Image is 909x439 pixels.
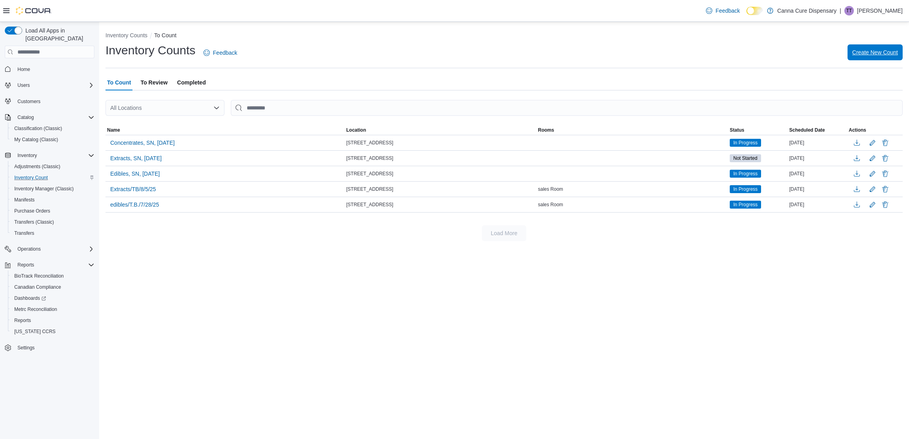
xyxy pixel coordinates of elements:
span: Reports [14,317,31,324]
button: Customers [2,96,98,107]
span: Adjustments (Classic) [11,162,94,171]
button: Delete [880,169,890,178]
p: [PERSON_NAME] [857,6,903,15]
span: Status [730,127,744,133]
span: [US_STATE] CCRS [14,328,56,335]
p: | [840,6,841,15]
div: [DATE] [788,184,847,194]
span: Feedback [715,7,740,15]
button: Edit count details [868,152,877,164]
span: Not Started [730,154,761,162]
a: Inventory Count [11,173,51,182]
button: [US_STATE] CCRS [8,326,98,337]
span: Catalog [14,113,94,122]
a: Reports [11,316,34,325]
span: Scheduled Date [789,127,825,133]
button: Concentrates, SN, [DATE] [107,137,178,149]
a: [US_STATE] CCRS [11,327,59,336]
span: Canadian Compliance [11,282,94,292]
a: Settings [14,343,38,353]
button: Reports [8,315,98,326]
span: In Progress [733,139,757,146]
a: Inventory Manager (Classic) [11,184,77,194]
button: Delete [880,138,890,148]
a: Home [14,65,33,74]
span: Extracts, SN, [DATE] [110,154,162,162]
p: Canna Cure Dispensary [777,6,836,15]
button: Delete [880,184,890,194]
span: Feedback [213,49,237,57]
a: Purchase Orders [11,206,54,216]
span: edibles/T.B./7/28/25 [110,201,159,209]
a: Transfers (Classic) [11,217,57,227]
span: To Review [140,75,167,90]
span: Settings [17,345,35,351]
span: In Progress [733,201,757,208]
span: Users [14,81,94,90]
button: Reports [14,260,37,270]
a: Canadian Compliance [11,282,64,292]
button: Status [728,125,788,135]
button: Catalog [14,113,37,122]
span: My Catalog (Classic) [14,136,58,143]
button: Inventory Count [8,172,98,183]
button: Edit count details [868,199,877,211]
span: Transfers [11,228,94,238]
span: To Count [107,75,131,90]
span: Inventory Manager (Classic) [11,184,94,194]
a: Transfers [11,228,37,238]
a: BioTrack Reconciliation [11,271,67,281]
span: Purchase Orders [14,208,50,214]
button: edibles/T.B./7/28/25 [107,199,162,211]
div: [DATE] [788,138,847,148]
button: Rooms [537,125,729,135]
button: Edit count details [868,137,877,149]
span: Transfers (Classic) [11,217,94,227]
span: Operations [17,246,41,252]
span: My Catalog (Classic) [11,135,94,144]
button: Delete [880,153,890,163]
button: BioTrack Reconciliation [8,270,98,282]
span: Extracts/TB/8/5/25 [110,185,156,193]
span: [STREET_ADDRESS] [346,186,393,192]
span: Adjustments (Classic) [14,163,60,170]
button: Location [345,125,537,135]
span: Manifests [14,197,35,203]
span: Concentrates, SN, [DATE] [110,139,175,147]
span: Transfers (Classic) [14,219,54,225]
span: Washington CCRS [11,327,94,336]
a: Dashboards [11,293,49,303]
button: Inventory Counts [105,32,148,38]
button: Delete [880,200,890,209]
button: Open list of options [213,105,220,111]
a: Metrc Reconciliation [11,305,60,314]
span: In Progress [730,170,761,178]
button: Inventory Manager (Classic) [8,183,98,194]
span: Reports [11,316,94,325]
button: Edit count details [868,183,877,195]
a: Customers [14,97,44,106]
button: To Count [154,32,176,38]
span: Inventory [14,151,94,160]
span: Inventory Manager (Classic) [14,186,74,192]
button: Settings [2,342,98,353]
button: Operations [2,243,98,255]
a: Classification (Classic) [11,124,65,133]
button: Manifests [8,194,98,205]
span: BioTrack Reconciliation [14,273,64,279]
span: BioTrack Reconciliation [11,271,94,281]
span: Inventory Count [11,173,94,182]
button: Load More [482,225,526,241]
button: Catalog [2,112,98,123]
span: Classification (Classic) [11,124,94,133]
button: Edit count details [868,168,877,180]
button: Inventory [14,151,40,160]
div: [DATE] [788,153,847,163]
button: Operations [14,244,44,254]
div: Tyrese Travis [844,6,854,15]
button: Scheduled Date [788,125,847,135]
span: Inventory [17,152,37,159]
span: Load All Apps in [GEOGRAPHIC_DATA] [22,27,94,42]
button: Metrc Reconciliation [8,304,98,315]
nav: Complex example [5,60,94,374]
